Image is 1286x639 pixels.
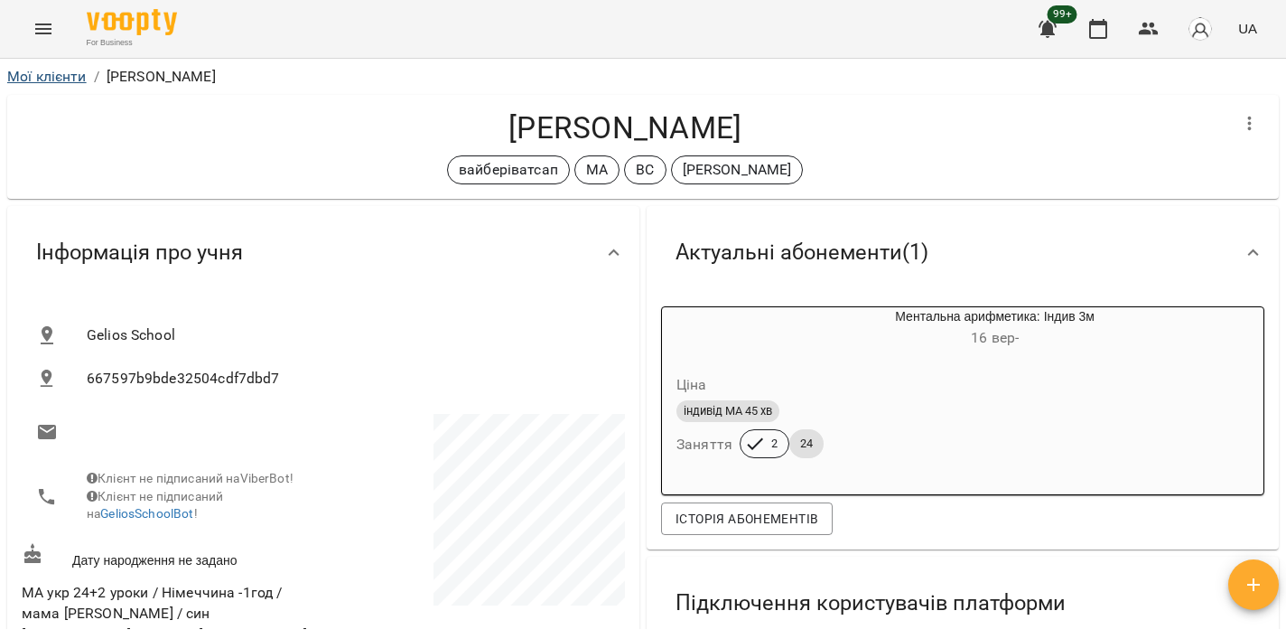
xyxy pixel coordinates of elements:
span: Інформація про учня [36,239,243,267]
button: Menu [22,7,65,51]
p: ВС [636,159,654,181]
span: UA [1238,19,1257,38]
button: UA [1231,12,1264,45]
div: вайберіватсап [447,155,570,184]
span: Клієнт не підписаний на ViberBot! [87,471,294,485]
div: МА [574,155,620,184]
span: 667597b9bde32504cdf7dbd7 [87,368,610,390]
nav: breadcrumb [7,66,1279,88]
span: індивід МА 45 хв [676,403,779,419]
h6: Ціна [676,372,707,398]
a: Мої клієнти [7,68,87,85]
div: Ментальна арифметика: Індив 3м [662,307,749,351]
span: For Business [87,37,177,49]
span: 16 вер - [971,329,1019,346]
span: 24 [789,436,824,452]
div: Ментальна арифметика: Індив 3м [749,307,1241,351]
li: / [94,66,99,88]
span: 99+ [1048,5,1077,23]
span: Актуальні абонементи ( 1 ) [676,239,928,267]
div: ВС [624,155,666,184]
p: [PERSON_NAME] [107,66,216,88]
div: Дату народження не задано [18,540,323,573]
div: Актуальні абонементи(1) [647,206,1279,299]
button: Історія абонементів [661,503,833,535]
div: [PERSON_NAME] [671,155,804,184]
img: Voopty Logo [87,9,177,35]
a: GeliosSchoolBot [100,506,193,521]
span: Клієнт не підписаний на ! [87,489,223,522]
span: Gelios School [87,324,610,346]
p: [PERSON_NAME] [683,159,792,181]
p: МА [586,159,608,181]
button: Ментальна арифметика: Індив 3м16 вер- Цінаіндивід МА 45 хвЗаняття224 [662,307,1241,480]
h6: Заняття [676,432,732,457]
img: avatar_s.png [1188,16,1213,42]
span: Історія абонементів [676,508,818,530]
span: Підключення користувачів платформи [676,589,1066,617]
span: 2 [760,436,788,452]
div: Інформація про учня [7,206,639,299]
h4: [PERSON_NAME] [22,109,1228,146]
p: вайберіватсап [459,159,558,181]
